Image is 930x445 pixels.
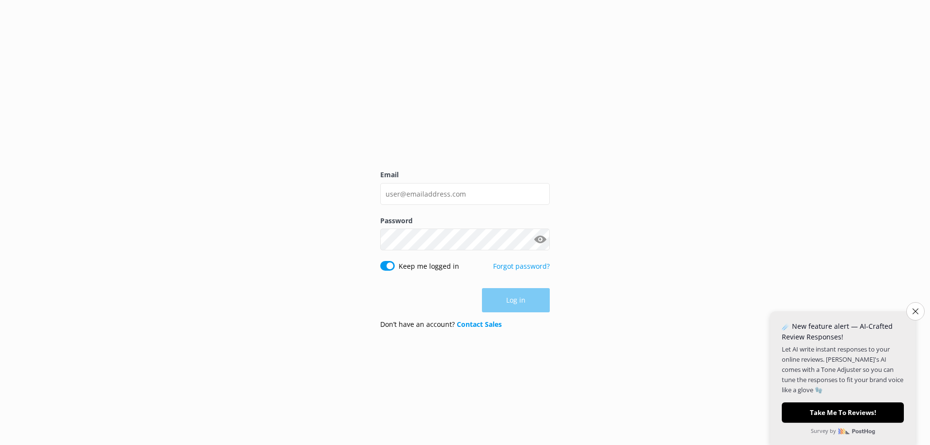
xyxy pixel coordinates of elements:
label: Keep me logged in [399,261,459,272]
input: user@emailaddress.com [380,183,550,205]
p: Don’t have an account? [380,319,502,330]
a: Contact Sales [457,320,502,329]
button: Show password [530,230,550,249]
a: Forgot password? [493,261,550,271]
label: Email [380,169,550,180]
label: Password [380,215,550,226]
